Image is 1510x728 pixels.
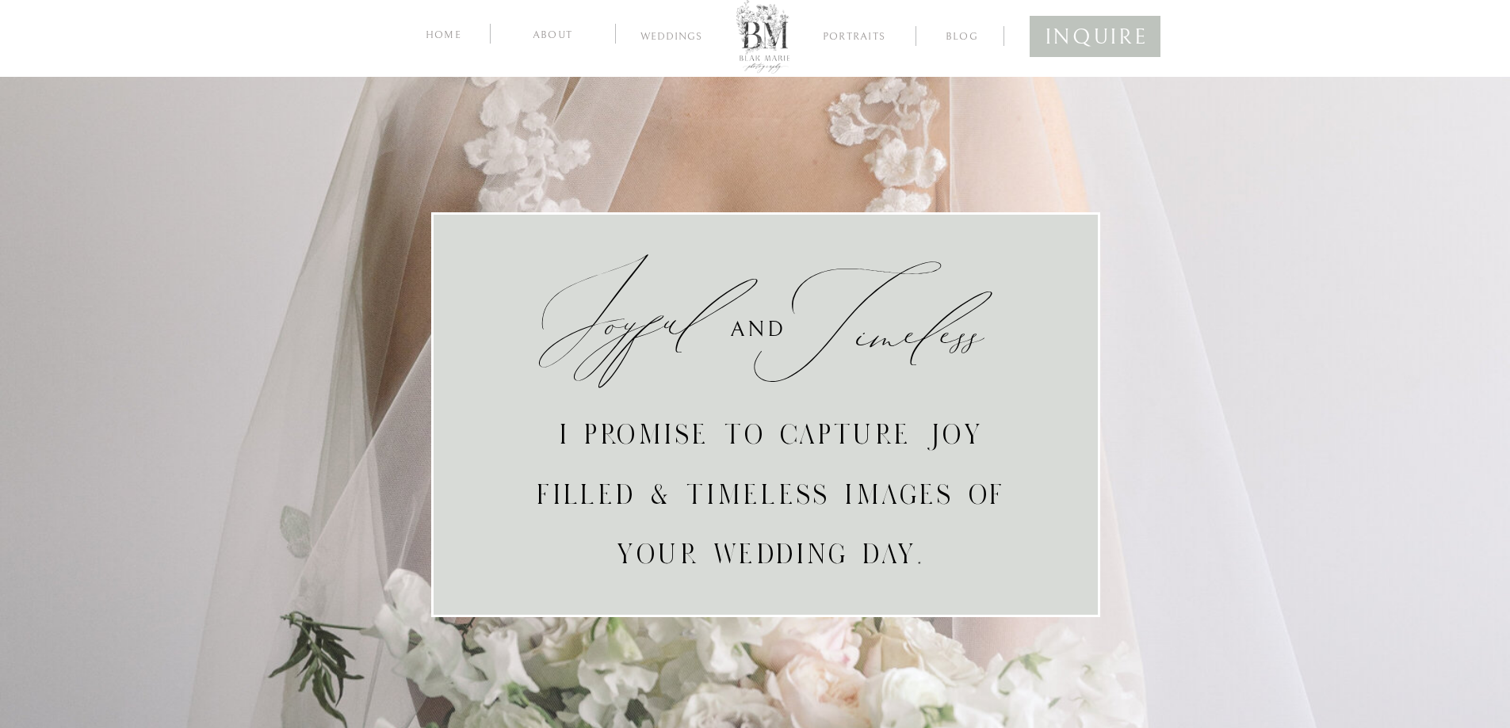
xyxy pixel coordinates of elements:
[754,298,965,324] h3: Timeless
[721,311,795,349] h3: and
[629,31,714,47] a: Weddings
[422,26,465,41] a: home
[511,404,1032,558] h3: I promise to capture joy filled & timeless images of your wedding day.
[931,28,993,43] a: blog
[816,31,893,45] a: Portraits
[1045,18,1145,49] a: inquire
[516,285,728,362] h2: Joyful
[515,26,591,41] a: about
